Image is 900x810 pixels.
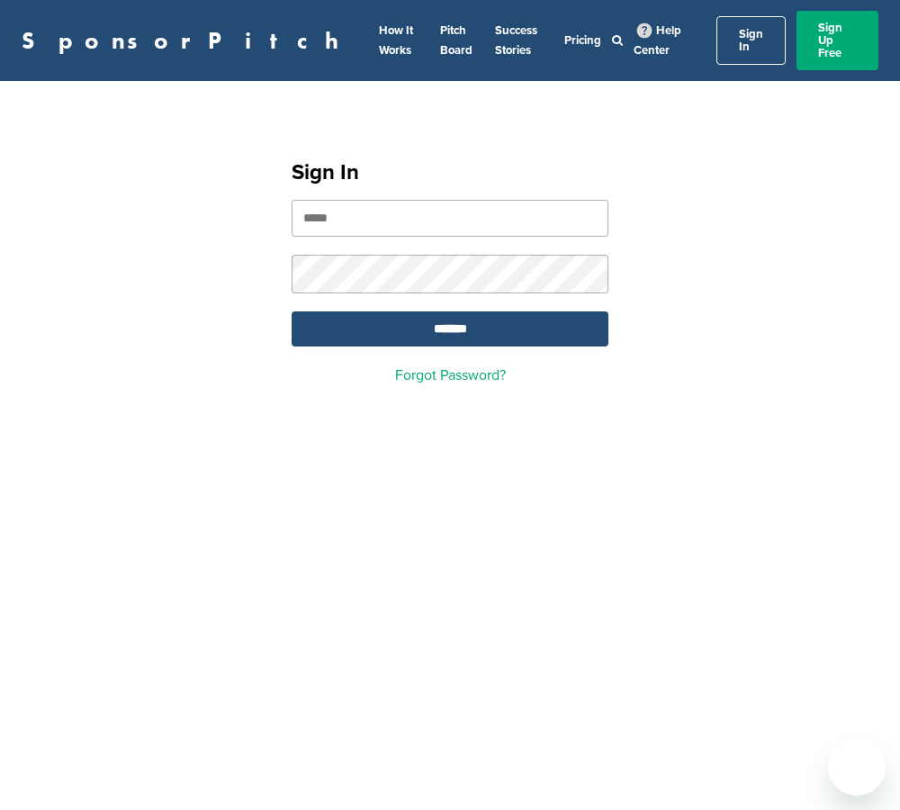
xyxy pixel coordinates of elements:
a: Sign In [716,16,786,65]
a: Success Stories [495,23,537,58]
a: Pricing [564,33,601,48]
a: Pitch Board [440,23,472,58]
a: Help Center [634,20,681,61]
a: Sign Up Free [796,11,878,70]
h1: Sign In [292,157,608,189]
a: How It Works [379,23,413,58]
a: SponsorPitch [22,29,350,52]
iframe: Button to launch messaging window [828,738,886,796]
a: Forgot Password? [395,366,506,384]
